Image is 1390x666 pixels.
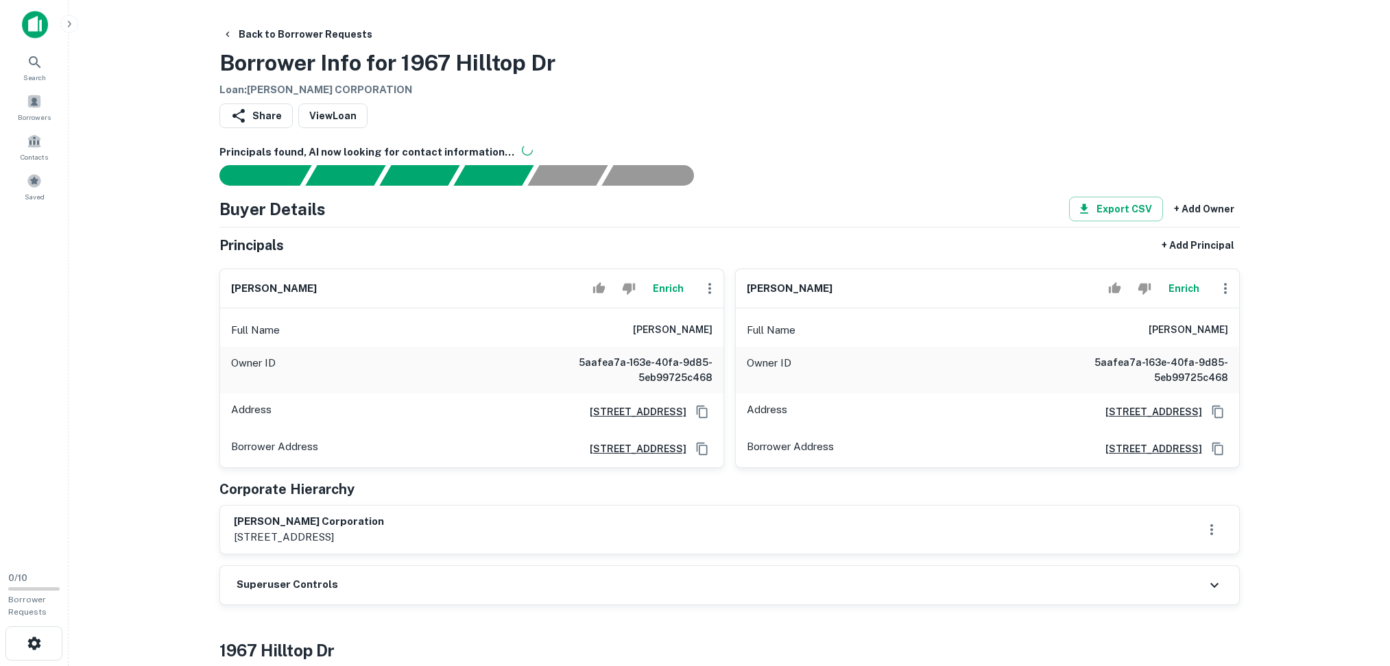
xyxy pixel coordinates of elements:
h6: Superuser Controls [237,577,338,593]
a: ViewLoan [298,103,368,128]
a: Contacts [4,128,64,165]
h3: Borrower Info for 1967 Hilltop Dr [219,47,555,79]
button: Export CSV [1069,197,1163,221]
button: Accept [1103,275,1127,302]
button: + Add Owner [1169,197,1240,221]
button: Enrich [1162,275,1206,302]
h6: 5aafea7a-163e-40fa-9d85-5eb99725c468 [548,355,712,385]
a: Search [4,49,64,86]
p: Full Name [747,322,795,338]
div: Documents found, AI parsing details... [379,165,459,186]
button: Copy Address [692,402,712,422]
div: AI fulfillment process complete. [602,165,710,186]
p: Address [231,402,272,422]
div: Principals found, AI now looking for contact information... [453,165,534,186]
span: 0 / 10 [8,573,27,583]
h5: Corporate Hierarchy [219,479,355,500]
button: Back to Borrower Requests [217,22,378,47]
button: Reject [616,275,640,302]
p: Owner ID [231,355,276,385]
div: Sending borrower request to AI... [203,165,306,186]
h6: [PERSON_NAME] [1149,322,1228,338]
h5: Principals [219,235,284,256]
p: Owner ID [747,355,791,385]
a: [STREET_ADDRESS] [1094,404,1202,419]
h6: 5aafea7a-163e-40fa-9d85-5eb99725c468 [1064,355,1228,385]
h6: Principals found, AI now looking for contact information... [219,145,1240,160]
button: Copy Address [1208,402,1228,422]
p: Full Name [231,322,280,338]
button: Share [219,103,293,128]
h6: Loan : [PERSON_NAME] CORPORATION [219,82,555,98]
button: + Add Principal [1156,233,1240,258]
h6: [PERSON_NAME] [747,281,832,297]
span: Borrower Requests [8,595,47,617]
h4: 1967 hilltop dr [219,638,1240,663]
div: Your request is received and processing... [305,165,385,186]
div: Principals found, still searching for contact information. This may take time... [527,165,608,186]
a: [STREET_ADDRESS] [579,404,686,419]
p: Borrower Address [747,439,834,459]
h6: [PERSON_NAME] [231,281,317,297]
span: Saved [25,191,45,202]
button: Copy Address [1208,439,1228,459]
button: Reject [1132,275,1156,302]
h6: [PERSON_NAME] [633,322,712,338]
img: capitalize-icon.png [22,11,48,38]
button: Accept [587,275,611,302]
span: Borrowers [18,112,51,123]
a: Saved [4,168,64,205]
button: Enrich [647,275,691,302]
a: Borrowers [4,88,64,125]
iframe: Chat Widget [1321,556,1390,622]
p: Address [747,402,787,422]
a: [STREET_ADDRESS] [579,441,686,456]
h4: Buyer Details [219,197,326,221]
span: Search [23,72,46,83]
a: [STREET_ADDRESS] [1094,441,1202,456]
span: Contacts [21,151,48,162]
p: Borrower Address [231,439,318,459]
button: Copy Address [692,439,712,459]
p: [STREET_ADDRESS] [234,529,384,545]
h6: [PERSON_NAME] corporation [234,514,384,530]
